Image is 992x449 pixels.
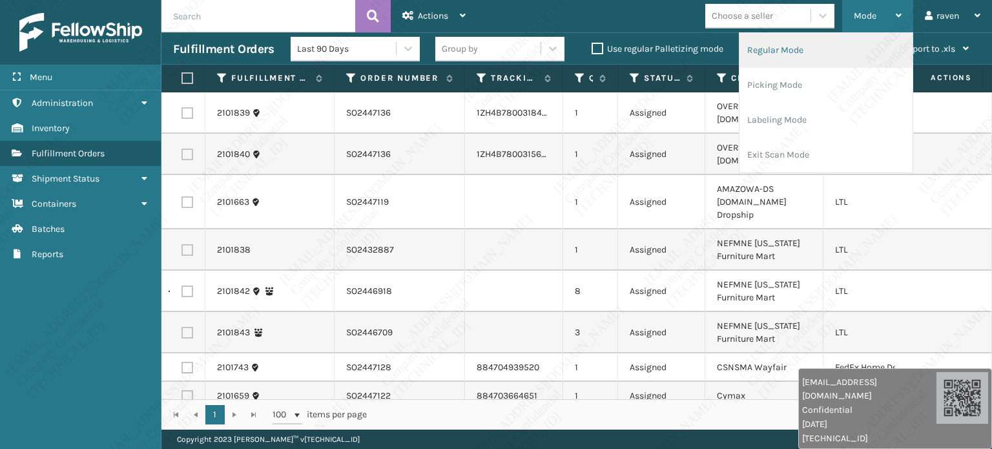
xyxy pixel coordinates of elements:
a: 2101843 [217,326,250,339]
span: Inventory [32,123,70,134]
td: OVERSTOCK [DOMAIN_NAME] Inc. [705,92,823,134]
td: SO2446918 [335,271,465,312]
label: Order Number [360,72,440,84]
a: 2101743 [217,361,249,374]
a: 1ZH4B7800315632392 [477,149,567,160]
td: LTL [823,175,947,229]
span: Export to .xls [903,43,955,54]
td: NEFMNE [US_STATE] Furniture Mart [705,312,823,353]
li: Labeling Mode [739,103,913,138]
a: 2101663 [217,196,249,209]
td: LTL [823,271,947,312]
span: Mode [854,10,876,21]
a: 1ZH4B7800318489784 [477,107,568,118]
td: LTL [823,312,947,353]
td: FedEx Home Delivery [823,353,947,382]
span: Reports [32,249,63,260]
td: 1 [563,353,618,382]
td: Assigned [618,271,705,312]
span: Containers [32,198,76,209]
td: Assigned [618,312,705,353]
label: Use regular Palletizing mode [592,43,723,54]
div: 1 - 18 of 18 items [385,408,978,421]
span: Actions [418,10,448,21]
span: [TECHNICAL_ID] [802,432,936,445]
td: 1 [563,134,618,175]
td: NEFMNE [US_STATE] Furniture Mart [705,271,823,312]
label: Quantity [589,72,593,84]
td: Assigned [618,175,705,229]
img: logo [19,13,142,52]
td: Cymax [705,382,823,410]
label: Status [644,72,680,84]
span: Administration [32,98,93,109]
td: SO2447128 [335,353,465,382]
div: Last 90 Days [297,42,397,56]
span: Batches [32,224,65,235]
td: SO2447136 [335,134,465,175]
td: SO2446709 [335,312,465,353]
span: Menu [30,72,52,83]
td: Assigned [618,229,705,271]
td: LTL [823,229,947,271]
h3: Fulfillment Orders [173,41,274,57]
td: Assigned [618,92,705,134]
p: Copyright 2023 [PERSON_NAME]™ v [TECHNICAL_ID] [177,430,360,449]
label: Fulfillment Order Id [231,72,309,84]
td: AMAZOWA-DS [DOMAIN_NAME] Dropship [705,175,823,229]
a: 2101659 [217,390,249,402]
span: Confidential [802,403,936,417]
label: Channel [731,72,798,84]
a: 2101840 [217,148,250,161]
a: 884703664651 [477,390,537,401]
a: 2101842 [217,285,250,298]
span: 100 [273,408,292,421]
div: Choose a seller [712,9,773,23]
td: 1 [563,175,618,229]
a: 884704939520 [477,362,539,373]
li: Exit Scan Mode [739,138,913,172]
li: Picking Mode [739,68,913,103]
li: Regular Mode [739,33,913,68]
td: Assigned [618,134,705,175]
td: 1 [563,229,618,271]
a: 2101838 [217,244,251,256]
td: Assigned [618,382,705,410]
td: 3 [563,312,618,353]
td: CSNSMA Wayfair [705,353,823,382]
td: Assigned [618,353,705,382]
td: 8 [563,271,618,312]
td: 1 [563,382,618,410]
label: Tracking Number [491,72,538,84]
td: 1 [563,92,618,134]
div: Group by [442,42,478,56]
td: SO2447122 [335,382,465,410]
td: NEFMNE [US_STATE] Furniture Mart [705,229,823,271]
a: 2101839 [217,107,250,120]
span: Shipment Status [32,173,99,184]
td: OVERSTOCK [DOMAIN_NAME] Inc. [705,134,823,175]
span: [EMAIL_ADDRESS][DOMAIN_NAME] [802,375,936,402]
span: Actions [890,67,980,89]
span: items per page [273,405,367,424]
span: Fulfillment Orders [32,148,105,159]
td: SO2447119 [335,175,465,229]
td: SO2432887 [335,229,465,271]
td: SO2447136 [335,92,465,134]
span: [DATE] [802,417,936,431]
a: 1 [205,405,225,424]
